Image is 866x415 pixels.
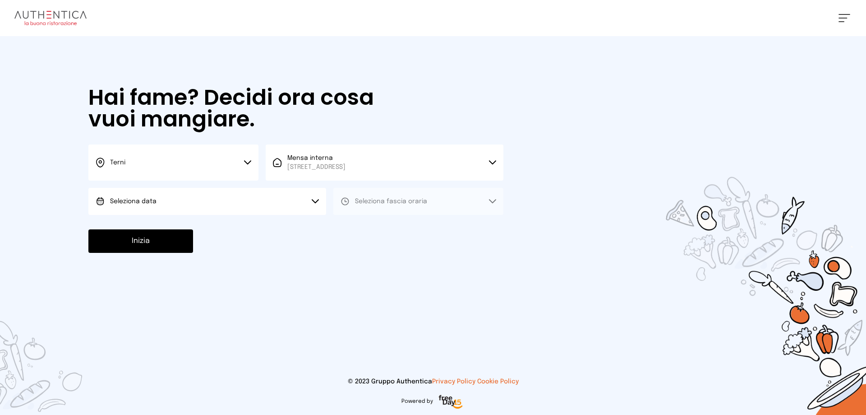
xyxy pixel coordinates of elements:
button: Inizia [88,229,193,253]
a: Privacy Policy [432,378,475,385]
button: Seleziona fascia oraria [333,188,503,215]
span: Seleziona data [110,198,157,205]
span: Powered by [401,398,433,405]
p: © 2023 Gruppo Authentica [14,377,852,386]
span: Terni [110,159,125,166]
span: [STREET_ADDRESS] [287,163,345,172]
img: sticker-selezione-mensa.70a28f7.png [613,125,866,415]
a: Cookie Policy [477,378,519,385]
h1: Hai fame? Decidi ora cosa vuoi mangiare. [88,87,400,130]
img: logo-freeday.3e08031.png [437,393,465,411]
button: Mensa interna[STREET_ADDRESS] [266,145,503,181]
button: Seleziona data [88,188,326,215]
img: logo.8f33a47.png [14,11,87,25]
span: Seleziona fascia oraria [355,198,427,205]
span: Mensa interna [287,154,345,172]
button: Terni [88,145,258,181]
